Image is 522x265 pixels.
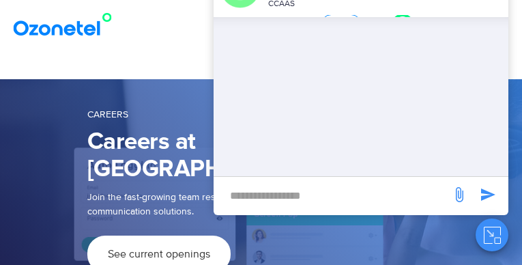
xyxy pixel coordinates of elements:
button: Close chat [476,219,508,251]
span: Careers [87,109,128,120]
span: send message [446,181,473,208]
span: send message [474,181,502,208]
p: Join the fast-growing team responsible for building the world’s leading communication solutions. [87,190,415,219]
h1: Careers at [GEOGRAPHIC_DATA] [87,128,435,183]
span: See current openings [108,249,210,260]
div: new-msg-input [220,184,444,208]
